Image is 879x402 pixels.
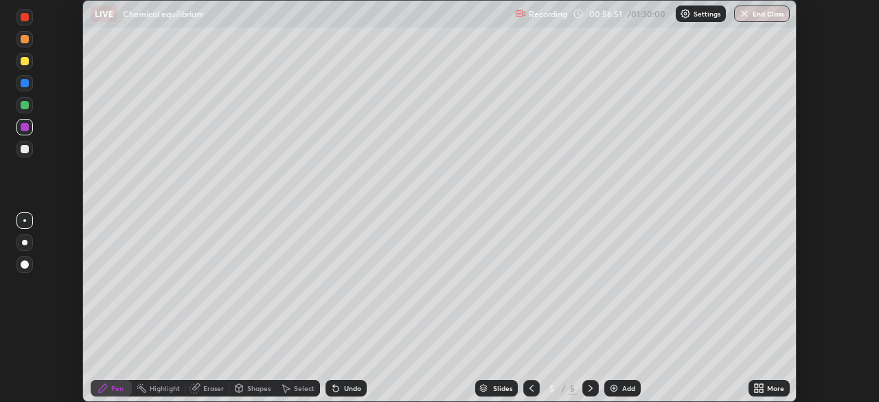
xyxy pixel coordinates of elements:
[739,8,750,19] img: end-class-cross
[95,8,113,19] p: LIVE
[767,385,784,392] div: More
[734,5,790,22] button: End Class
[529,9,567,19] p: Recording
[203,385,224,392] div: Eraser
[150,385,180,392] div: Highlight
[545,384,559,392] div: 5
[562,384,566,392] div: /
[569,382,577,394] div: 5
[247,385,271,392] div: Shapes
[123,8,204,19] p: Chemical equilibrium
[493,385,512,392] div: Slides
[622,385,635,392] div: Add
[608,383,619,394] img: add-slide-button
[344,385,361,392] div: Undo
[694,10,720,17] p: Settings
[111,385,124,392] div: Pen
[294,385,315,392] div: Select
[680,8,691,19] img: class-settings-icons
[515,8,526,19] img: recording.375f2c34.svg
